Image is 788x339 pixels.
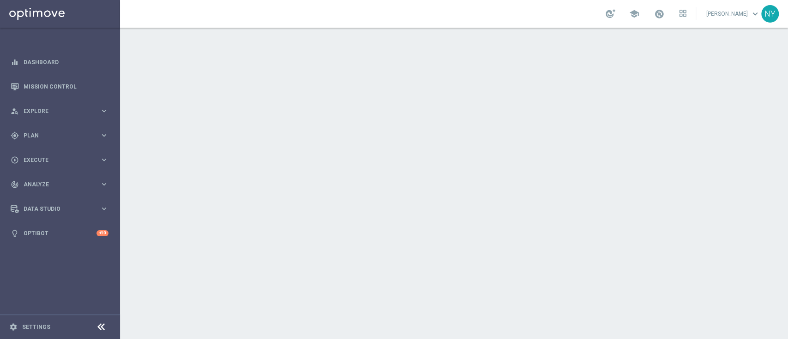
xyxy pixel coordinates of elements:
i: keyboard_arrow_right [100,107,108,115]
i: settings [9,323,18,331]
i: keyboard_arrow_right [100,204,108,213]
a: Settings [22,324,50,330]
i: play_circle_outline [11,156,19,164]
div: NY [761,5,779,23]
span: Data Studio [24,206,100,212]
button: equalizer Dashboard [10,59,109,66]
button: gps_fixed Plan keyboard_arrow_right [10,132,109,139]
button: lightbulb Optibot +10 [10,230,109,237]
i: keyboard_arrow_right [100,155,108,164]
button: Mission Control [10,83,109,90]
div: Optibot [11,221,108,245]
span: Analyze [24,182,100,187]
span: school [629,9,639,19]
span: Explore [24,108,100,114]
button: track_changes Analyze keyboard_arrow_right [10,181,109,188]
span: keyboard_arrow_down [750,9,760,19]
a: Mission Control [24,74,108,99]
button: Data Studio keyboard_arrow_right [10,205,109,213]
i: keyboard_arrow_right [100,180,108,189]
div: Execute [11,156,100,164]
i: keyboard_arrow_right [100,131,108,140]
div: Mission Control [11,74,108,99]
a: Dashboard [24,50,108,74]
div: Data Studio [11,205,100,213]
a: Optibot [24,221,96,245]
i: track_changes [11,180,19,189]
span: Execute [24,157,100,163]
div: Analyze [11,180,100,189]
i: person_search [11,107,19,115]
div: Plan [11,131,100,140]
i: lightbulb [11,229,19,238]
a: [PERSON_NAME]keyboard_arrow_down [705,7,761,21]
i: gps_fixed [11,131,19,140]
div: +10 [96,230,108,236]
button: person_search Explore keyboard_arrow_right [10,107,109,115]
span: Plan [24,133,100,138]
div: Dashboard [11,50,108,74]
button: play_circle_outline Execute keyboard_arrow_right [10,156,109,164]
i: equalizer [11,58,19,66]
div: Explore [11,107,100,115]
